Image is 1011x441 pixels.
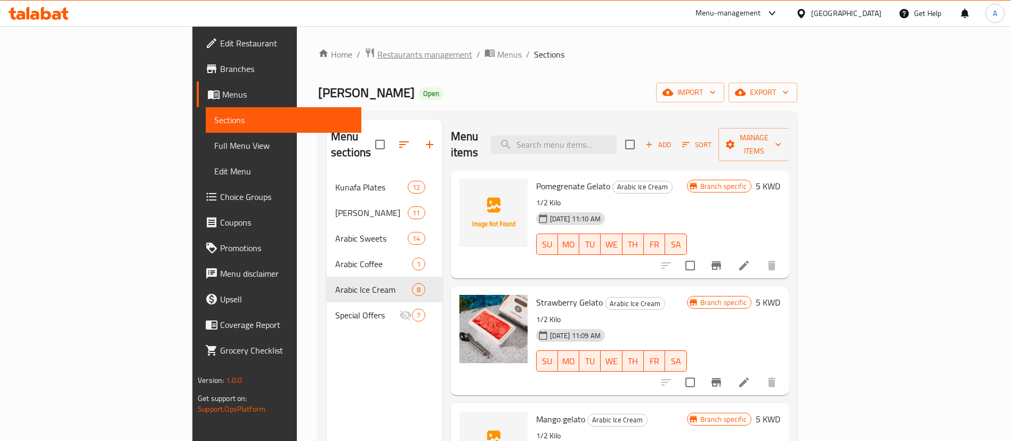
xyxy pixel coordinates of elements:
span: 12 [408,182,424,193]
div: Special Offers7 [327,302,442,328]
span: Sections [534,48,564,61]
a: Support.OpsPlatform [198,402,265,416]
span: 7 [413,310,425,320]
span: 8 [413,285,425,295]
span: TH [627,354,640,369]
nav: Menu sections [327,170,442,332]
span: MO [562,237,575,252]
button: Sort [680,137,714,153]
a: Edit Restaurant [197,30,361,56]
a: Edit Menu [206,158,361,184]
a: Restaurants management [365,47,472,61]
span: Grocery Checklist [220,344,353,357]
p: 1/2 Kilo [536,313,687,326]
span: Arabic Ice Cream [588,414,647,426]
button: Branch-specific-item [703,370,729,395]
span: Get support on: [198,391,247,405]
span: Arabic Coffee [335,258,412,270]
button: SA [665,234,686,255]
button: export [729,83,797,102]
span: Choice Groups [220,190,353,203]
span: Manage items [727,131,781,158]
span: FR [648,237,661,252]
button: FR [644,350,665,372]
span: Arabic Sweets [335,232,408,245]
input: search [491,135,617,154]
span: 1.0.0 [226,373,242,387]
span: Add item [641,137,675,153]
a: Menus [484,47,522,61]
button: SU [536,234,558,255]
button: import [656,83,724,102]
span: Mango gelato [536,411,585,427]
a: Menu disclaimer [197,261,361,286]
div: Arabic Ice Cream [587,414,648,427]
button: MO [558,234,579,255]
span: SA [669,354,682,369]
span: Version: [198,373,224,387]
span: Arabic Ice Cream [605,298,665,310]
button: TU [579,234,601,255]
button: TH [622,350,644,372]
div: Arabic Ice Cream [612,181,673,194]
span: export [737,86,789,99]
button: Manage items [718,128,790,161]
span: 1 [413,259,425,269]
span: Select to update [679,371,701,394]
span: Branch specific [696,298,751,308]
h6: 5 KWD [756,412,780,427]
a: Upsell [197,286,361,312]
span: A [993,7,997,19]
span: TU [584,237,596,252]
span: TH [627,237,640,252]
button: FR [644,234,665,255]
li: / [476,48,480,61]
span: Sort items [675,137,718,153]
button: Branch-specific-item [703,253,729,278]
a: Branches [197,56,361,82]
span: SU [541,354,554,369]
a: Promotions [197,235,361,261]
li: / [526,48,530,61]
span: Restaurants management [377,48,472,61]
button: SU [536,350,558,372]
button: WE [601,234,622,255]
h6: 5 KWD [756,295,780,310]
span: Menus [222,88,353,101]
span: Select to update [679,254,701,277]
span: Arabic Ice Cream [613,181,672,193]
div: Arabic Coffee1 [327,251,442,277]
p: 1/2 Kilo [536,196,687,210]
span: Coupons [220,216,353,229]
span: TU [584,354,596,369]
span: SU [541,237,554,252]
span: WE [605,237,618,252]
div: items [412,258,425,270]
span: Select section [619,133,641,156]
a: Sections [206,107,361,133]
button: delete [759,253,784,278]
div: Kunafa Tray [335,206,408,219]
a: Edit menu item [738,376,750,389]
span: Arabic Ice Cream [335,283,412,296]
div: Menu-management [695,7,761,20]
div: Arabic Ice Cream [605,297,665,310]
a: Full Menu View [206,133,361,158]
img: Strawberry Gelato [459,295,528,363]
svg: Inactive section [399,309,412,322]
div: [PERSON_NAME]11 [327,200,442,226]
span: Promotions [220,242,353,254]
div: items [412,283,425,296]
button: TU [579,350,601,372]
span: 11 [408,208,424,218]
span: SA [669,237,682,252]
div: Arabic Ice Cream8 [327,277,442,302]
span: [PERSON_NAME] [335,206,408,219]
button: WE [601,350,622,372]
a: Coverage Report [197,312,361,338]
span: Branch specific [696,181,751,191]
button: delete [759,370,784,395]
a: Edit menu item [738,259,750,272]
button: SA [665,350,686,372]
